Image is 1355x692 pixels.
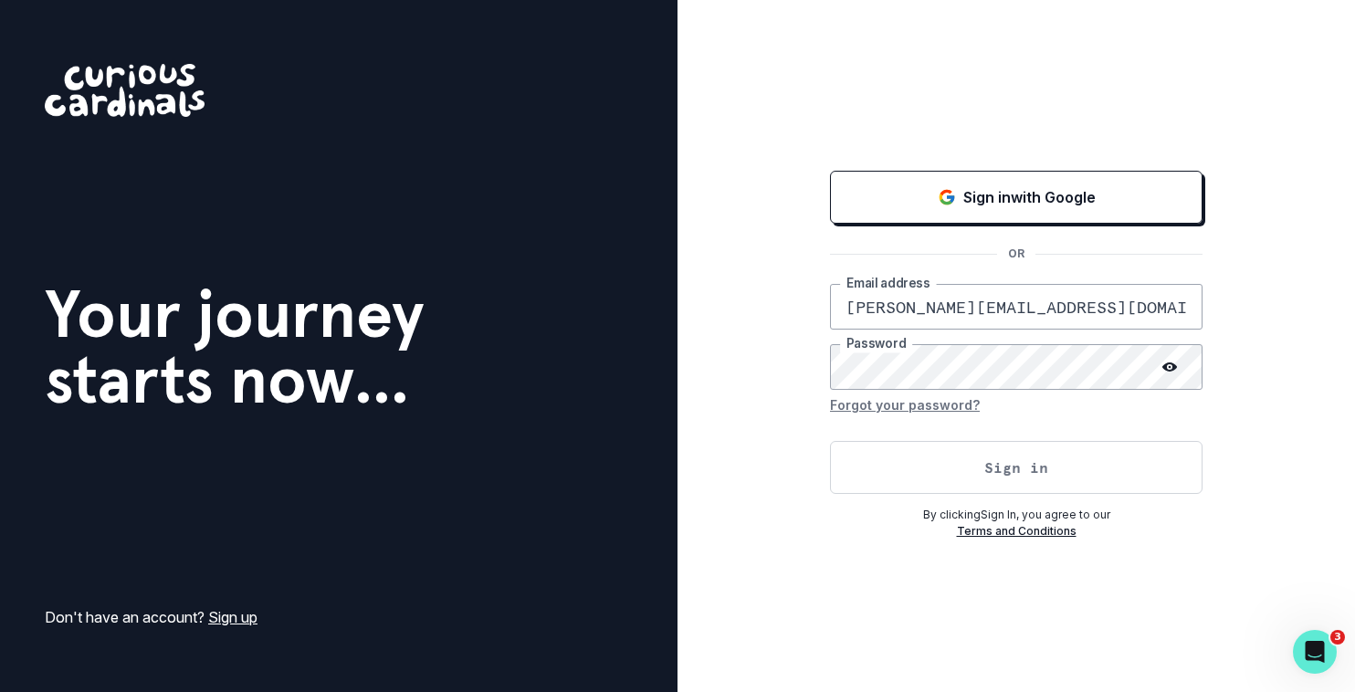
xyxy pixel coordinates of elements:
[957,524,1077,538] a: Terms and Conditions
[208,608,257,626] a: Sign up
[45,606,257,628] p: Don't have an account?
[830,441,1203,494] button: Sign in
[1330,630,1345,645] span: 3
[963,186,1096,208] p: Sign in with Google
[830,171,1203,224] button: Sign in with Google (GSuite)
[830,507,1203,523] p: By clicking Sign In , you agree to our
[45,64,205,117] img: Curious Cardinals Logo
[830,390,980,419] button: Forgot your password?
[1293,630,1337,674] iframe: Intercom live chat
[45,281,425,413] h1: Your journey starts now...
[997,246,1035,262] p: OR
